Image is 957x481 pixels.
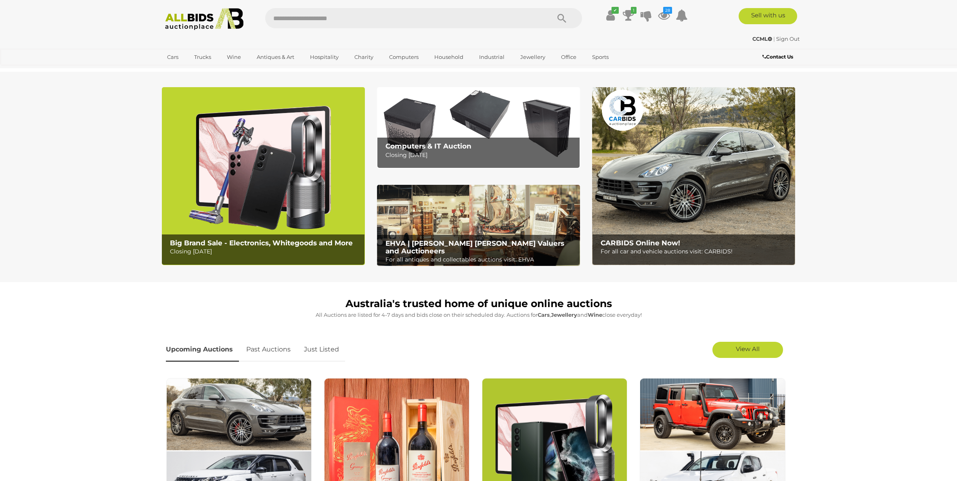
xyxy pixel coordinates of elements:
[773,36,775,42] span: |
[251,50,299,64] a: Antiques & Art
[663,7,672,14] i: 28
[162,64,230,77] a: [GEOGRAPHIC_DATA]
[601,247,791,257] p: For all car and vehicle auctions visit: CARBIDS!
[776,36,800,42] a: Sign Out
[515,50,551,64] a: Jewellery
[170,239,353,247] b: Big Brand Sale - Electronics, Whitegoods and More
[385,142,471,150] b: Computers & IT Auction
[587,50,614,64] a: Sports
[384,50,424,64] a: Computers
[429,50,469,64] a: Household
[166,338,239,362] a: Upcoming Auctions
[222,50,246,64] a: Wine
[762,52,795,61] a: Contact Us
[161,8,248,30] img: Allbids.com.au
[592,87,795,265] img: CARBIDS Online Now!
[377,87,580,168] img: Computers & IT Auction
[166,310,792,320] p: All Auctions are listed for 4-7 days and bids close on their scheduled day. Auctions for , and cl...
[305,50,344,64] a: Hospitality
[349,50,379,64] a: Charity
[631,7,637,14] i: 1
[551,312,577,318] strong: Jewellery
[556,50,582,64] a: Office
[377,185,580,266] a: EHVA | Evans Hastings Valuers and Auctioneers EHVA | [PERSON_NAME] [PERSON_NAME] Valuers and Auct...
[736,345,760,353] span: View All
[712,342,783,358] a: View All
[658,8,670,23] a: 28
[166,298,792,310] h1: Australia's trusted home of unique online auctions
[542,8,582,28] button: Search
[622,8,635,23] a: 1
[377,185,580,266] img: EHVA | Evans Hastings Valuers and Auctioneers
[377,87,580,168] a: Computers & IT Auction Computers & IT Auction Closing [DATE]
[752,36,773,42] a: CCML
[240,338,297,362] a: Past Auctions
[592,87,795,265] a: CARBIDS Online Now! CARBIDS Online Now! For all car and vehicle auctions visit: CARBIDS!
[739,8,797,24] a: Sell with us
[170,247,360,257] p: Closing [DATE]
[474,50,510,64] a: Industrial
[189,50,216,64] a: Trucks
[601,239,680,247] b: CARBIDS Online Now!
[298,338,345,362] a: Just Listed
[538,312,550,318] strong: Cars
[605,8,617,23] a: ✔
[762,54,793,60] b: Contact Us
[162,87,365,265] a: Big Brand Sale - Electronics, Whitegoods and More Big Brand Sale - Electronics, Whitegoods and Mo...
[611,7,619,14] i: ✔
[385,239,564,255] b: EHVA | [PERSON_NAME] [PERSON_NAME] Valuers and Auctioneers
[385,255,576,265] p: For all antiques and collectables auctions visit: EHVA
[162,50,184,64] a: Cars
[752,36,772,42] strong: CCML
[162,87,365,265] img: Big Brand Sale - Electronics, Whitegoods and More
[385,150,576,160] p: Closing [DATE]
[588,312,602,318] strong: Wine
